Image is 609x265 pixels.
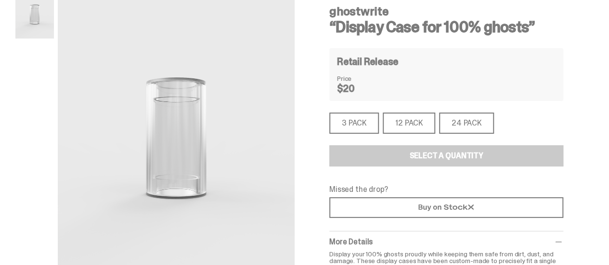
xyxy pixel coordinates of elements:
h3: “Display Case for 100% ghosts” [329,19,563,35]
p: Missed the drop? [329,186,563,193]
h4: Retail Release [337,57,398,66]
div: Select a Quantity [409,152,483,160]
h4: ghostwrite [329,6,563,17]
div: 12 PACK [383,113,435,134]
div: 3 PACK [329,113,379,134]
dt: Price [337,75,385,82]
span: More Details [329,237,373,247]
div: 24 PACK [439,113,494,134]
dd: $20 [337,84,385,93]
button: Select a Quantity [329,145,563,166]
